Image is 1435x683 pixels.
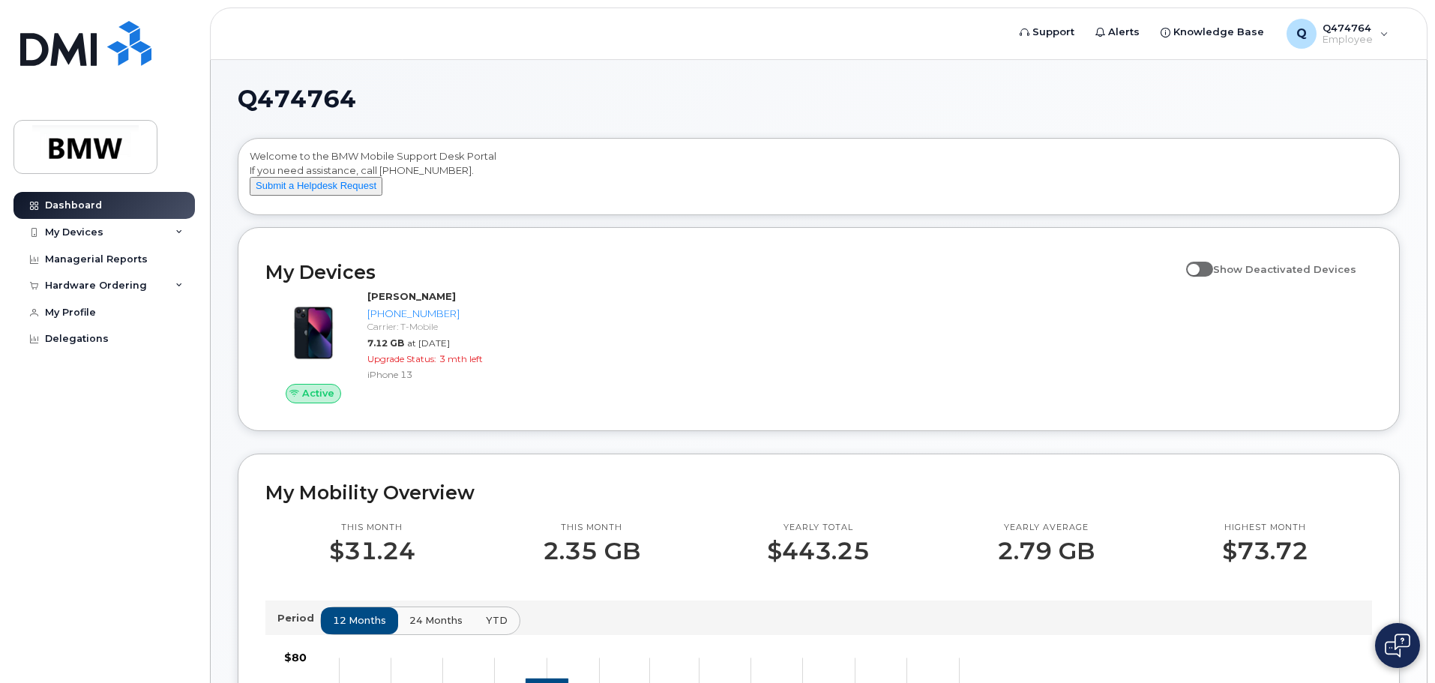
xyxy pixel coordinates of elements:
p: Highest month [1222,522,1308,534]
a: Active[PERSON_NAME][PHONE_NUMBER]Carrier: T-Mobile7.12 GBat [DATE]Upgrade Status:3 mth leftiPhone 13 [265,289,529,403]
img: image20231002-3703462-1ig824h.jpeg [277,297,349,369]
p: 2.35 GB [543,538,640,565]
div: iPhone 13 [367,368,523,381]
tspan: $80 [284,651,307,664]
span: Q474764 [238,88,356,110]
h2: My Mobility Overview [265,481,1372,504]
span: Show Deactivated Devices [1213,263,1356,275]
p: Yearly total [767,522,870,534]
p: $31.24 [329,538,415,565]
button: Submit a Helpdesk Request [250,177,382,196]
p: Period [277,611,320,625]
img: Open chat [1385,634,1410,658]
p: Yearly average [997,522,1095,534]
a: Submit a Helpdesk Request [250,179,382,191]
span: 24 months [409,613,463,628]
span: YTD [486,613,508,628]
div: [PHONE_NUMBER] [367,307,523,321]
span: 7.12 GB [367,337,404,349]
div: Carrier: T-Mobile [367,320,523,333]
div: Welcome to the BMW Mobile Support Desk Portal If you need assistance, call [PHONE_NUMBER]. [250,149,1388,209]
span: at [DATE] [407,337,450,349]
h2: My Devices [265,261,1179,283]
p: $443.25 [767,538,870,565]
span: 3 mth left [439,353,483,364]
input: Show Deactivated Devices [1186,255,1198,267]
span: Active [302,386,334,400]
span: Upgrade Status: [367,353,436,364]
p: This month [543,522,640,534]
strong: [PERSON_NAME] [367,290,456,302]
p: $73.72 [1222,538,1308,565]
p: 2.79 GB [997,538,1095,565]
p: This month [329,522,415,534]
